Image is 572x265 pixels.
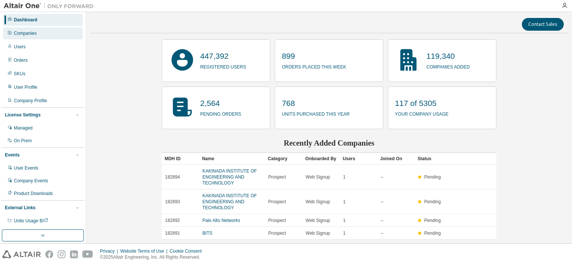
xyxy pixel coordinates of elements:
[343,217,346,223] span: 1
[165,217,180,223] span: 182892
[202,153,262,165] div: Name
[45,250,53,258] img: facebook.svg
[418,153,449,165] div: Status
[14,178,48,184] div: Company Events
[165,174,180,180] span: 182894
[165,230,180,236] span: 182891
[424,218,441,223] span: Pending
[120,248,170,254] div: Website Terms of Use
[424,174,441,180] span: Pending
[268,217,286,223] span: Prospect
[14,30,37,36] div: Companies
[282,51,346,62] p: 899
[14,165,38,171] div: User Events
[305,153,337,165] div: Onboarded By
[14,191,53,197] div: Product Downloads
[424,199,441,204] span: Pending
[5,112,40,118] div: License Settings
[306,230,330,236] span: Web Signup
[343,199,346,205] span: 1
[165,199,180,205] span: 182893
[426,62,470,70] p: companies added
[14,84,37,90] div: User Profile
[343,153,374,165] div: Users
[381,230,384,236] span: --
[343,174,346,180] span: 1
[306,217,330,223] span: Web Signup
[306,174,330,180] span: Web Signup
[70,250,78,258] img: linkedin.svg
[282,109,350,118] p: units purchased this year
[381,174,384,180] span: --
[162,138,497,148] h2: Recently Added Companies
[5,152,19,158] div: Events
[200,109,241,118] p: pending orders
[14,98,47,104] div: Company Profile
[82,250,93,258] img: youtube.svg
[203,168,257,186] a: KAKINADA INSTITUTE OF ENGINEERING AND TECHNOLOGY
[200,62,246,70] p: registered users
[200,51,246,62] p: 447,392
[14,125,33,131] div: Managed
[203,193,257,210] a: KAKINADA INSTITUTE OF ENGINEERING AND TECHNOLOGY
[4,2,97,10] img: Altair One
[14,71,25,77] div: SKUs
[58,250,66,258] img: instagram.svg
[200,98,241,109] p: 2,564
[203,231,213,236] a: BITS
[426,51,470,62] p: 119,340
[380,153,412,165] div: Joined On
[381,199,384,205] span: --
[14,17,37,23] div: Dashboard
[282,62,346,70] p: orders placed this week
[203,218,240,223] a: Palo Alto Networks
[282,98,350,109] p: 768
[268,199,286,205] span: Prospect
[14,57,28,63] div: Orders
[2,250,41,258] img: altair_logo.svg
[522,18,564,31] button: Contact Sales
[100,254,206,261] p: © 2025 Altair Engineering, Inc. All Rights Reserved.
[381,217,384,223] span: --
[165,153,196,165] div: MDH ID
[5,205,36,211] div: External Links
[306,199,330,205] span: Web Signup
[268,230,286,236] span: Prospect
[268,174,286,180] span: Prospect
[268,153,299,165] div: Category
[14,138,32,144] div: On Prem
[100,248,120,254] div: Privacy
[14,218,48,223] span: Units Usage BI
[343,230,346,236] span: 1
[395,109,448,118] p: your company usage
[170,248,206,254] div: Cookie Consent
[14,44,25,50] div: Users
[395,98,448,109] p: 117 of 5305
[424,231,441,236] span: Pending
